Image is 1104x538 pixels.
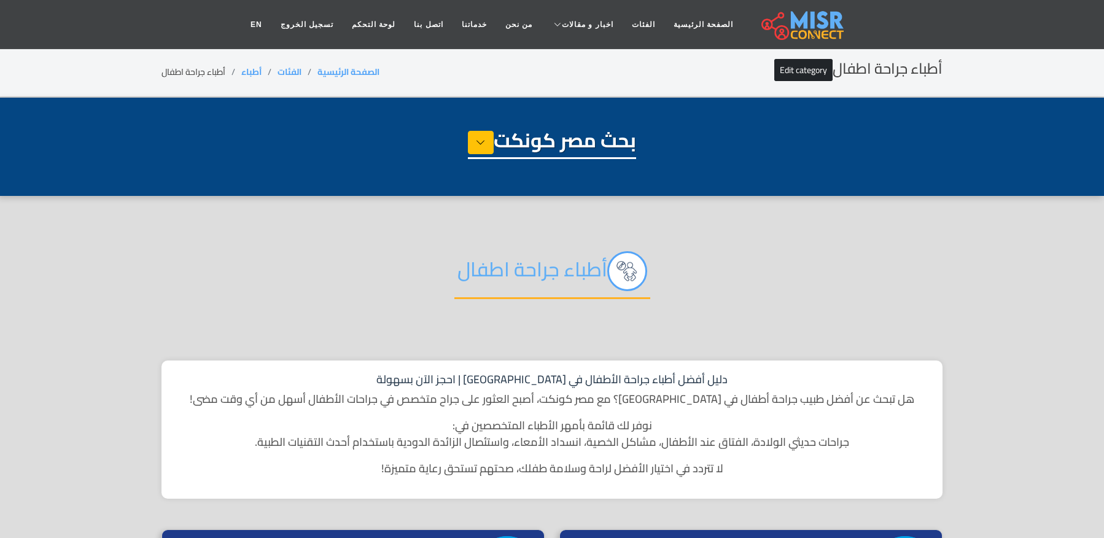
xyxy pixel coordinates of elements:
a: اخبار و مقالات [542,13,623,36]
a: اتصل بنا [405,13,452,36]
h2: أطباء جراحة اطفال [454,251,650,299]
a: من نحن [496,13,542,36]
h2: أطباء جراحة اطفال [774,60,943,78]
span: اخبار و مقالات [562,19,613,30]
a: Edit category [774,59,833,81]
a: تسجيل الخروج [271,13,343,36]
a: الفئات [623,13,664,36]
a: لوحة التحكم [343,13,405,36]
p: لا تتردد في اختيار الأفضل لراحة وسلامة طفلك، صحتهم تستحق رعاية متميزة! [174,460,930,477]
a: خدماتنا [453,13,496,36]
li: أطباء جراحة اطفال [161,66,241,79]
h1: دليل أفضل أطباء جراحة الأطفال في [GEOGRAPHIC_DATA] | احجز الآن بسهولة [174,373,930,386]
h1: بحث مصر كونكت [468,128,636,159]
a: EN [241,13,271,36]
a: الفئات [278,64,301,80]
img: xPkz71ykf1BHI0iE4Gey.png [607,251,647,291]
p: نوفر لك قائمة بأمهر الأطباء المتخصصين في: جراحات حديثي الولادة، الفتاق عند الأطفال، مشاكل الخصية،... [174,417,930,450]
a: الصفحة الرئيسية [664,13,742,36]
img: main.misr_connect [761,9,844,40]
a: أطباء [241,64,262,80]
a: الصفحة الرئيسية [317,64,379,80]
p: هل تبحث عن أفضل طبيب جراحة أطفال في [GEOGRAPHIC_DATA]؟ مع مصر كونكت، أصبح العثور على جراح متخصص ف... [174,391,930,407]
